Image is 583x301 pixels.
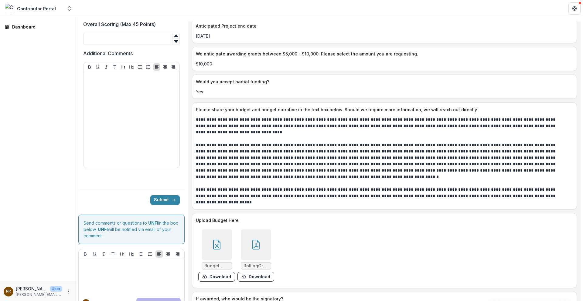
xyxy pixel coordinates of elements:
[50,286,62,292] p: User
[91,250,98,258] button: Underline
[78,215,185,244] div: Send comments or questions to in the box below. will be notified via email of your comment.
[196,79,571,85] p: Would you accept partial funding?
[150,195,180,205] button: Submit
[12,24,68,30] div: Dashboard
[100,250,107,258] button: Italicize
[196,61,573,67] p: $10,000
[237,272,274,282] button: download-form-response
[153,63,160,71] button: Align Left
[196,33,573,39] p: [DATE]
[174,250,181,258] button: Align Right
[128,250,135,258] button: Heading 2
[146,250,154,258] button: Ordered List
[16,292,62,297] p: [PERSON_NAME][EMAIL_ADDRESS][PERSON_NAME][DOMAIN_NAME]
[6,289,11,293] div: Rachel Reese
[198,229,235,282] div: Budget 2025.xlsxdownload-form-response
[170,63,177,71] button: Align Right
[196,51,571,57] p: We anticipate awarding grants between $5,000 - $10,000. Please select the amount you are requesting.
[136,63,144,71] button: Bullet List
[5,4,15,13] img: Contributor Portal
[103,63,110,71] button: Italicize
[111,63,118,71] button: Strike
[109,250,117,258] button: Strike
[196,23,571,29] p: Anticipated Project end date
[65,2,73,15] button: Open entity switcher
[82,250,89,258] button: Bold
[165,250,172,258] button: Align Center
[162,63,169,71] button: Align Center
[65,288,72,295] button: More
[145,63,152,71] button: Ordered List
[98,227,108,232] strong: UNFI
[196,89,573,95] p: Yes
[128,63,135,71] button: Heading 2
[86,63,93,71] button: Bold
[148,220,158,226] strong: UNFI
[155,250,163,258] button: Align Left
[17,5,56,12] div: Contributor Portal
[237,229,274,282] div: RollingGrocer-FINAL.pdfdownload-form-response
[198,272,235,282] button: download-form-response
[94,63,101,71] button: Underline
[119,63,127,71] button: Heading 1
[568,2,581,15] button: Get Help
[244,263,268,269] span: RollingGrocer-FINAL.pdf
[83,21,156,28] p: Overall Scoring (Max 45 Points)
[196,106,571,113] p: Please share your budget and budget narrative in the text box below. Should we require more infor...
[204,263,229,269] span: Budget 2025.xlsx
[196,217,571,223] p: Upload Budget Here
[2,22,73,32] a: Dashboard
[137,250,144,258] button: Bullet List
[83,50,133,57] p: Additional Comments
[119,250,126,258] button: Heading 1
[16,286,47,292] p: [PERSON_NAME]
